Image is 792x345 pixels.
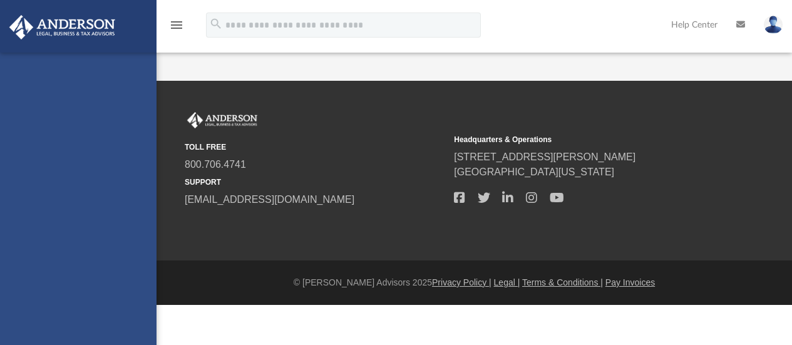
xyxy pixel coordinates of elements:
a: [STREET_ADDRESS][PERSON_NAME] [454,152,635,162]
small: Headquarters & Operations [454,134,714,145]
img: User Pic [764,16,783,34]
i: menu [169,18,184,33]
i: search [209,17,223,31]
a: Pay Invoices [605,277,655,287]
a: Privacy Policy | [432,277,491,287]
a: [GEOGRAPHIC_DATA][US_STATE] [454,167,614,177]
a: 800.706.4741 [185,159,246,170]
a: [EMAIL_ADDRESS][DOMAIN_NAME] [185,194,354,205]
img: Anderson Advisors Platinum Portal [6,15,119,39]
small: TOLL FREE [185,142,445,153]
img: Anderson Advisors Platinum Portal [185,112,260,128]
small: SUPPORT [185,177,445,188]
a: Legal | [494,277,520,287]
a: Terms & Conditions | [522,277,603,287]
div: © [PERSON_NAME] Advisors 2025 [157,276,792,289]
a: menu [169,24,184,33]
